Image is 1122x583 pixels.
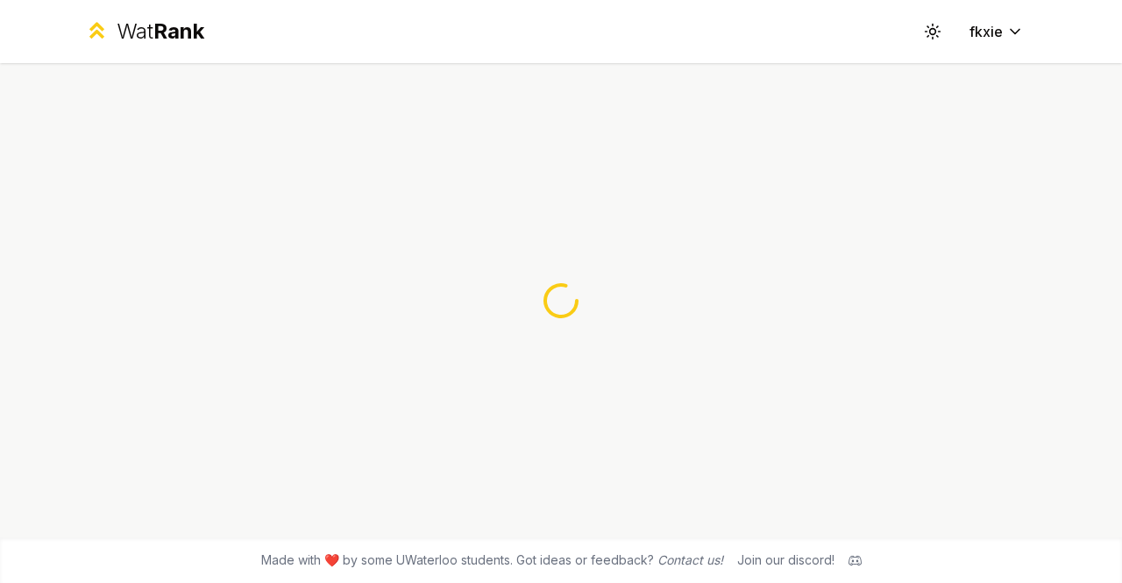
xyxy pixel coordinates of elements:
[261,551,723,569] span: Made with ❤️ by some UWaterloo students. Got ideas or feedback?
[657,552,723,567] a: Contact us!
[737,551,834,569] div: Join our discord!
[84,18,204,46] a: WatRank
[955,16,1038,47] button: fkxie
[153,18,204,44] span: Rank
[117,18,204,46] div: Wat
[969,21,1003,42] span: fkxie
